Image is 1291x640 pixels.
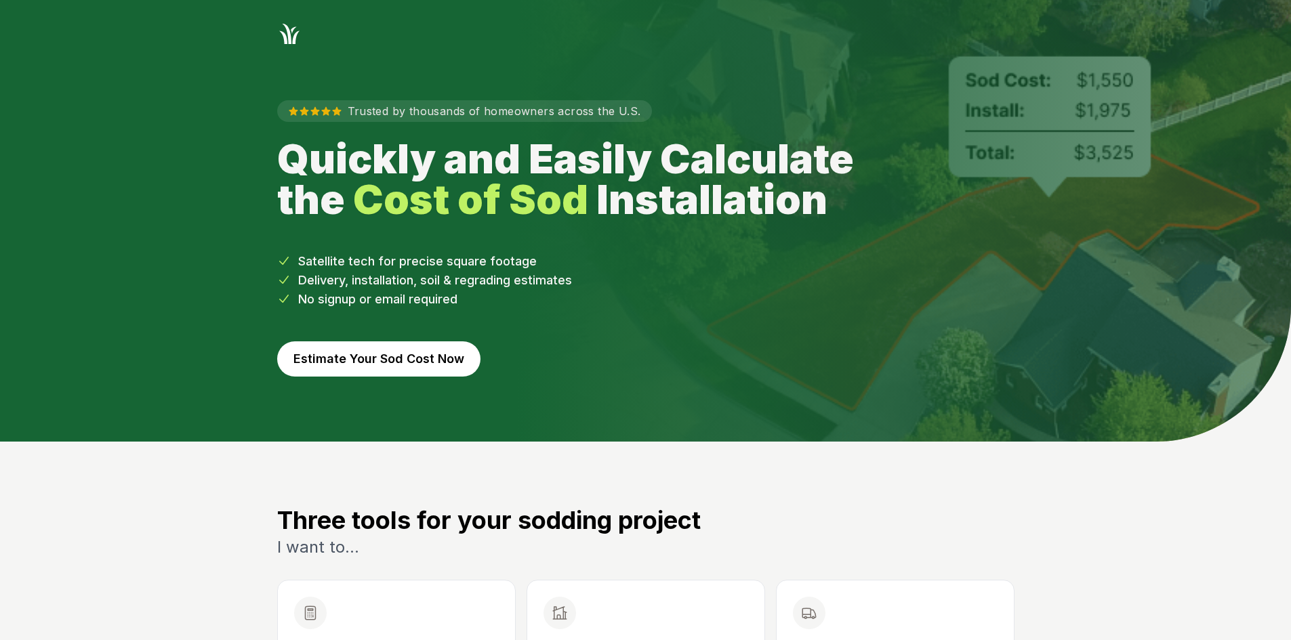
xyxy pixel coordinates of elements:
[277,507,1015,534] h3: Three tools for your sodding project
[277,271,1015,290] li: Delivery, installation, soil & regrading
[277,252,1015,271] li: Satellite tech for precise square footage
[277,138,884,219] h1: Quickly and Easily Calculate the Installation
[277,536,1015,558] p: I want to...
[277,290,1015,309] li: No signup or email required
[277,341,480,377] button: Estimate Your Sod Cost Now
[277,100,652,122] p: Trusted by thousands of homeowners across the U.S.
[514,273,572,287] span: estimates
[353,175,588,223] strong: Cost of Sod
